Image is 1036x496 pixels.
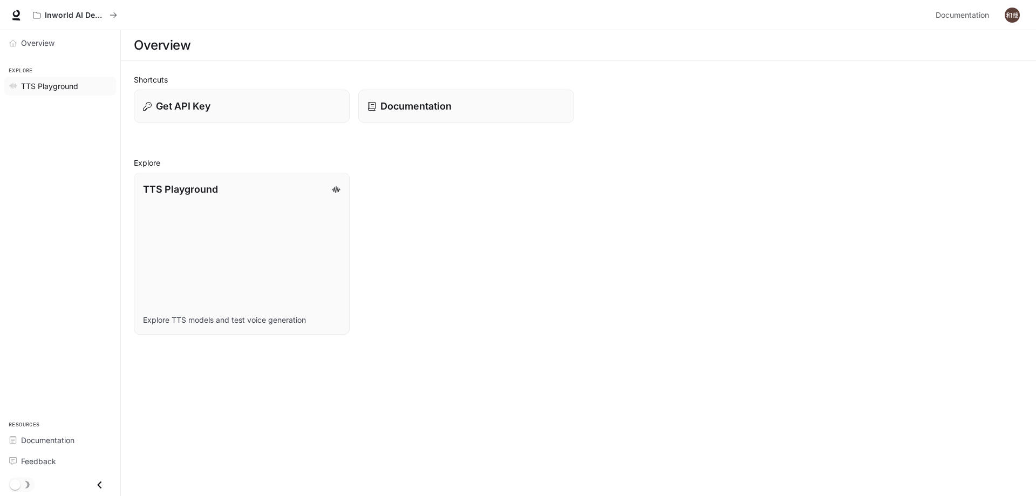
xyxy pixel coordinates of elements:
a: TTS PlaygroundExplore TTS models and test voice generation [134,173,350,335]
span: Overview [21,37,54,49]
a: Overview [4,33,116,52]
p: Get API Key [156,99,210,113]
a: Documentation [4,431,116,450]
h2: Explore [134,157,1023,168]
h2: Shortcuts [134,74,1023,85]
img: User avatar [1005,8,1020,23]
p: Inworld AI Demos [45,11,105,20]
span: TTS Playground [21,80,78,92]
p: TTS Playground [143,182,218,196]
p: Explore TTS models and test voice generation [143,315,340,325]
span: Dark mode toggle [10,478,21,490]
button: User avatar [1001,4,1023,26]
span: Documentation [936,9,989,22]
a: TTS Playground [4,77,116,96]
span: Documentation [21,434,74,446]
p: Documentation [380,99,452,113]
a: Documentation [358,90,574,123]
a: Feedback [4,452,116,471]
span: Feedback [21,456,56,467]
a: Documentation [931,4,997,26]
button: Get API Key [134,90,350,123]
button: Close drawer [87,474,112,496]
button: All workspaces [28,4,122,26]
h1: Overview [134,35,190,56]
